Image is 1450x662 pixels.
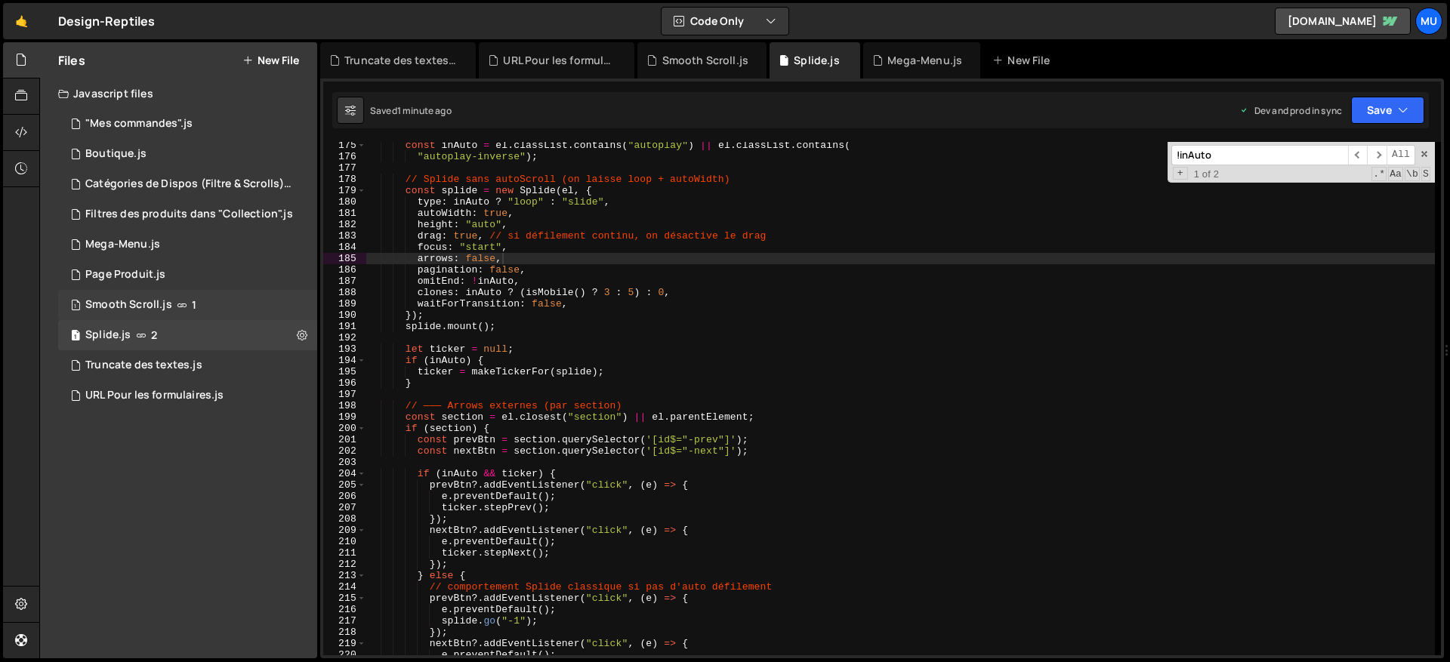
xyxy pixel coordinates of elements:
div: 212 [323,559,366,570]
div: Dev and prod in sync [1239,104,1342,117]
div: 207 [323,502,366,513]
div: Smooth Scroll.js [58,290,317,320]
div: 200 [323,423,366,434]
span: Toggle Replace mode [1173,167,1188,180]
div: Page Produit.js [85,268,165,282]
h2: Files [58,52,85,69]
div: 194 [323,355,366,366]
button: Save [1351,97,1424,124]
div: 175 [323,140,366,151]
div: Smooth Scroll.js [662,53,749,68]
div: 176 [323,151,366,162]
div: 178 [323,174,366,185]
div: 185 [323,253,366,264]
div: 188 [323,287,366,298]
input: Search for [1171,145,1348,165]
span: ​ [1367,145,1387,165]
div: 216 [323,604,366,615]
div: Truncate des textes.js [344,53,458,68]
div: Design-Reptiles [58,12,155,30]
div: Smooth Scroll.js [85,298,172,312]
div: 177 [323,162,366,174]
div: 195 [323,366,366,377]
div: 189 [323,298,366,309]
a: [DOMAIN_NAME] [1275,8,1411,35]
div: Splide.js [794,53,839,68]
div: Mega-Menu.js [887,53,962,68]
div: 215 [323,593,366,604]
div: 16910/46512.js [58,350,317,380]
span: 1 [192,299,196,311]
div: Saved [370,104,452,117]
span: Search In Selection [1421,167,1430,181]
div: Mega-Menu.js [85,238,160,251]
div: 191 [323,321,366,332]
div: Filtres des produits dans "Collection".js [85,208,293,221]
div: Boutique.js [85,147,147,161]
div: Splide.js [85,328,131,342]
span: CaseSensitive Search [1388,167,1403,181]
div: 16910/46504.js [58,380,317,411]
div: URL Pour les formulaires.js [85,389,224,402]
div: New File [992,53,1056,68]
div: 203 [323,457,366,468]
div: Catégories de Dispos (Filtre & Scrolls).js [85,177,294,191]
div: 190 [323,309,366,321]
div: 198 [323,400,366,411]
div: 208 [323,513,366,525]
span: RegExp Search [1371,167,1387,181]
div: "Mes commandes".js [85,117,193,131]
div: 16910/46527.js [58,139,317,169]
div: 187 [323,276,366,287]
div: Javascript files [40,79,317,109]
div: 206 [323,491,366,502]
div: 199 [323,411,366,423]
span: ​ [1348,145,1368,165]
div: 180 [323,196,366,208]
span: 1 [71,331,80,343]
span: 2 [151,329,157,341]
div: 196 [323,377,366,389]
div: 192 [323,332,366,343]
div: 210 [323,536,366,547]
div: 1 minute ago [397,104,452,117]
div: 179 [323,185,366,196]
div: 217 [323,615,366,627]
div: 197 [323,389,366,400]
div: 219 [323,638,366,649]
a: 🤙 [3,3,40,39]
div: 213 [323,570,366,581]
div: 193 [323,343,366,355]
button: New File [242,54,299,66]
div: 205 [323,479,366,491]
div: 181 [323,208,366,219]
a: Mu [1415,8,1442,35]
div: 218 [323,627,366,638]
span: 1 [71,300,80,313]
div: 211 [323,547,366,559]
span: Whole Word Search [1405,167,1420,181]
div: 220 [323,649,366,660]
span: 1 of 2 [1188,168,1226,180]
div: 204 [323,468,366,479]
div: 214 [323,581,366,593]
div: 182 [323,219,366,230]
div: 16910/46547.js [58,109,317,139]
div: 183 [323,230,366,242]
button: Code Only [662,8,788,35]
span: Alt-Enter [1387,145,1415,165]
div: 16910/46591.js [58,229,317,260]
div: 16910/46494.js [58,199,322,229]
div: 209 [323,525,366,536]
div: 202 [323,445,366,457]
div: Truncate des textes.js [85,359,202,372]
div: 201 [323,434,366,445]
div: URL Pour les formulaires.js [503,53,616,68]
div: 16910/46502.js [58,169,322,199]
div: 184 [323,242,366,253]
div: 186 [323,264,366,276]
div: 16910/46295.js [58,320,317,350]
div: 16910/46562.js [58,260,317,290]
